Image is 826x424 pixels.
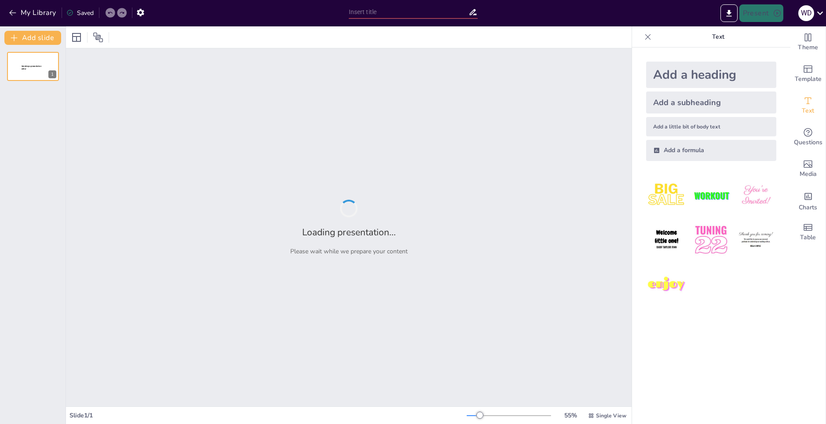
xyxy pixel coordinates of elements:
[7,6,60,20] button: My Library
[290,247,408,256] p: Please wait while we prepare your content
[790,121,826,153] div: Get real-time input from your audience
[800,233,816,242] span: Table
[790,90,826,121] div: Add text boxes
[790,58,826,90] div: Add ready made slides
[69,30,84,44] div: Layout
[69,411,467,420] div: Slide 1 / 1
[646,62,776,88] div: Add a heading
[790,185,826,216] div: Add charts and graphs
[646,91,776,113] div: Add a subheading
[560,411,581,420] div: 55 %
[646,264,687,305] img: 7.jpeg
[790,216,826,248] div: Add a table
[48,70,56,78] div: 1
[739,4,783,22] button: Present
[646,175,687,216] img: 1.jpeg
[794,138,822,147] span: Questions
[798,43,818,52] span: Theme
[7,52,59,81] div: 1
[655,26,782,48] p: Text
[302,226,396,238] h2: Loading presentation...
[720,4,738,22] button: Export to PowerPoint
[4,31,61,45] button: Add slide
[596,412,626,419] span: Single View
[798,5,814,21] div: W D
[646,117,776,136] div: Add a little bit of body text
[646,140,776,161] div: Add a formula
[799,203,817,212] span: Charts
[802,106,814,116] span: Text
[93,32,103,43] span: Position
[790,153,826,185] div: Add images, graphics, shapes or video
[66,9,94,17] div: Saved
[798,4,814,22] button: W D
[349,6,468,18] input: Insert title
[691,219,731,260] img: 5.jpeg
[800,169,817,179] span: Media
[790,26,826,58] div: Change the overall theme
[795,74,822,84] span: Template
[646,219,687,260] img: 4.jpeg
[735,219,776,260] img: 6.jpeg
[22,65,41,70] span: Sendsteps presentation editor
[691,175,731,216] img: 2.jpeg
[735,175,776,216] img: 3.jpeg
